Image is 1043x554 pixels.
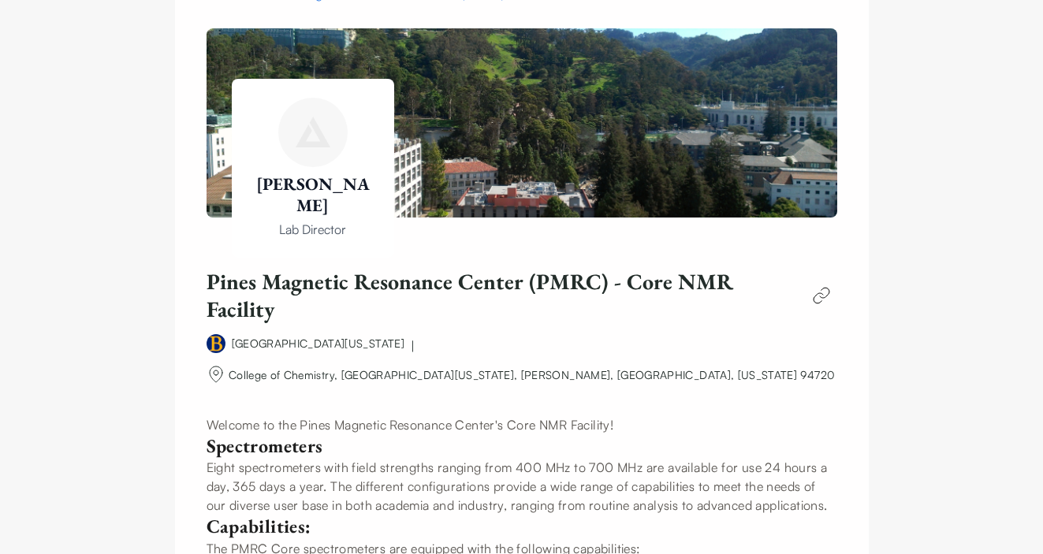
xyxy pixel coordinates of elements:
[207,268,799,324] h1: Pines Magnetic Resonance Center (PMRC) - Core NMR Facility
[232,336,404,350] a: [GEOGRAPHIC_DATA][US_STATE]
[207,28,837,218] img: Hasan Celik
[207,365,225,384] img: org-name
[411,336,415,355] div: |
[207,458,837,515] p: Eight spectrometers with field strengths ranging from 400 MHz to 700 MHz are available for use 24...
[806,280,837,311] img: edit
[296,117,330,147] img: Hasan Celik
[207,415,837,434] p: Welcome to the Pines Magnetic Resonance Center's Core NMR Facility!
[254,220,372,239] p: Lab Director
[207,434,837,458] h3: Spectrometers
[229,368,835,381] span: College of Chemistry, [GEOGRAPHIC_DATA][US_STATE], [PERSON_NAME], [GEOGRAPHIC_DATA], [US_STATE] 9...
[207,515,837,538] h3: Capabilities:
[207,334,225,353] img: university
[254,173,372,217] h1: [PERSON_NAME]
